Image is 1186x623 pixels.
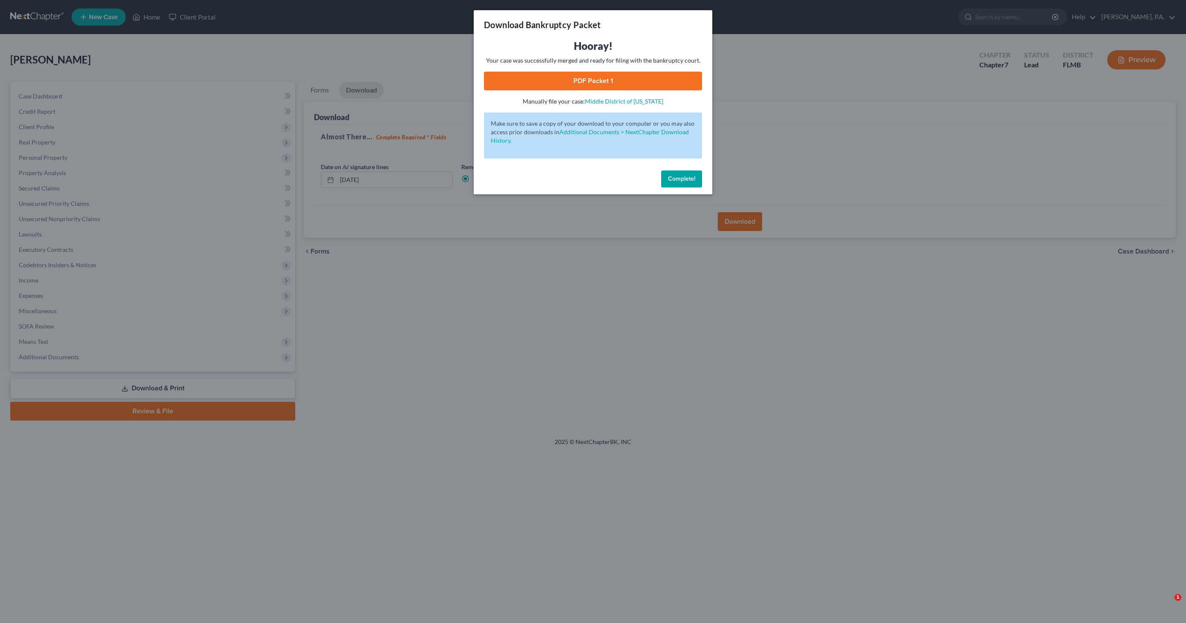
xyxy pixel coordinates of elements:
[484,72,702,90] a: PDF Packet 1
[484,19,601,31] h3: Download Bankruptcy Packet
[1174,594,1181,601] span: 1
[1157,594,1177,614] iframe: Intercom live chat
[491,119,695,145] p: Make sure to save a copy of your download to your computer or you may also access prior downloads in
[585,98,663,105] a: Middle District of [US_STATE]
[484,56,702,65] p: Your case was successfully merged and ready for filing with the bankruptcy court.
[484,97,702,106] p: Manually file your case:
[668,175,695,182] span: Complete!
[661,170,702,187] button: Complete!
[484,39,702,53] h3: Hooray!
[491,128,689,144] a: Additional Documents > NextChapter Download History.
